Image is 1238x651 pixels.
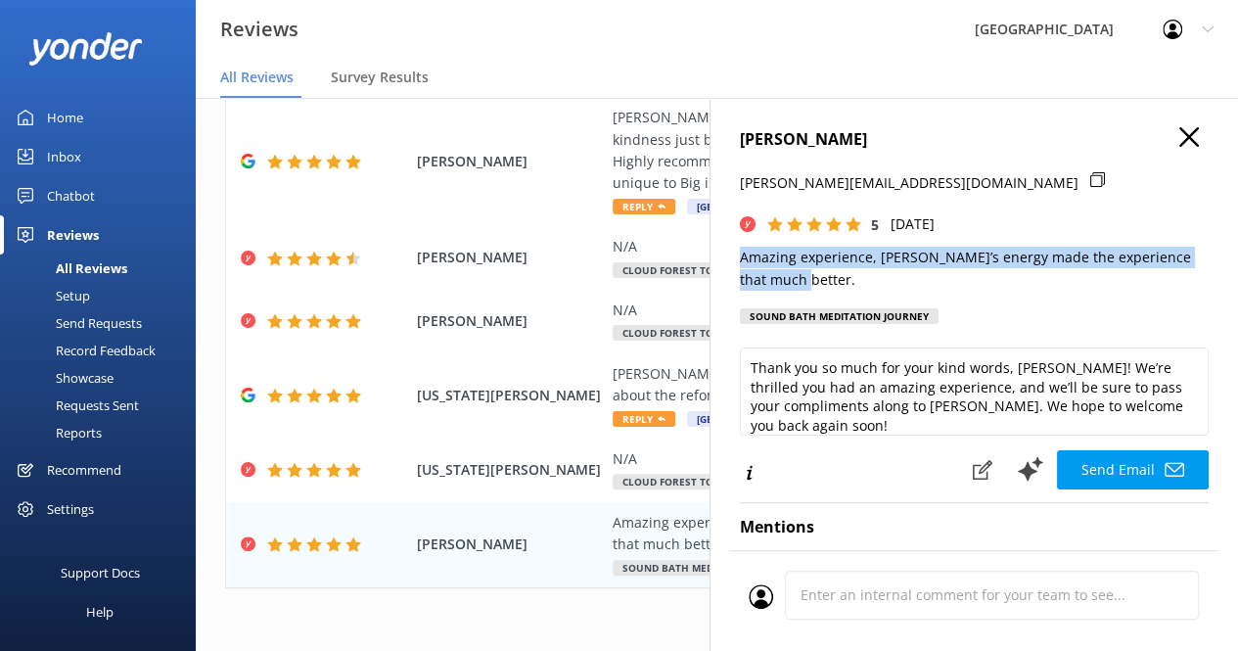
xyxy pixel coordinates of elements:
[613,199,675,214] span: Reply
[613,411,675,427] span: Reply
[417,310,603,332] span: [PERSON_NAME]
[12,364,114,392] div: Showcase
[687,199,806,214] span: [GEOGRAPHIC_DATA]
[220,14,298,45] h3: Reviews
[740,247,1209,291] p: Amazing experience, [PERSON_NAME]’s energy made the experience that much better.
[740,172,1078,194] p: [PERSON_NAME][EMAIL_ADDRESS][DOMAIN_NAME]
[47,176,95,215] div: Chatbot
[47,98,83,137] div: Home
[12,337,196,364] a: Record Feedback
[12,282,196,309] a: Setup
[12,255,127,282] div: All Reviews
[12,282,90,309] div: Setup
[29,32,142,65] img: yonder-white-logo.png
[891,213,935,235] p: [DATE]
[12,255,196,282] a: All Reviews
[417,151,603,172] span: [PERSON_NAME]
[417,385,603,406] span: [US_STATE][PERSON_NAME]
[61,553,140,592] div: Support Docs
[740,127,1209,153] h4: [PERSON_NAME]
[12,364,196,392] a: Showcase
[613,300,1076,321] div: N/A
[331,68,429,87] span: Survey Results
[417,459,603,481] span: [US_STATE][PERSON_NAME]
[12,309,196,337] a: Send Requests
[1057,450,1209,489] button: Send Email
[613,560,811,576] span: Sound Bath Meditation Journey
[613,236,1076,257] div: N/A
[47,450,121,489] div: Recommend
[740,515,1209,540] h4: Mentions
[12,392,139,419] div: Requests Sent
[12,337,156,364] div: Record Feedback
[687,411,806,427] span: [GEOGRAPHIC_DATA]
[12,419,196,446] a: Reports
[613,325,888,341] span: Cloud Forest Tour - Pantropical Trail (1.5 hr)
[613,448,1076,470] div: N/A
[12,419,102,446] div: Reports
[12,392,196,419] a: Requests Sent
[613,107,1076,195] div: [PERSON_NAME] was our guide and he is so special! His passion and kindness just beams! This was a...
[1179,127,1199,149] button: Close
[613,363,1076,407] div: [PERSON_NAME] was a fantastic guide. There is a beautiful story about the reforested land. You do...
[740,308,939,324] div: Sound Bath Meditation Journey
[417,534,603,555] span: [PERSON_NAME]
[86,592,114,631] div: Help
[47,215,99,255] div: Reviews
[613,262,888,278] span: Cloud Forest Tour - Pantropical Trail (1.5 hr)
[220,68,294,87] span: All Reviews
[749,584,773,609] img: user_profile.svg
[740,348,1209,436] textarea: Thank you so much for your kind words, [PERSON_NAME]! We’re thrilled you had an amazing experienc...
[613,512,1076,556] div: Amazing experience, [PERSON_NAME]’s energy made the experience that much better.
[871,215,879,234] span: 5
[47,137,81,176] div: Inbox
[47,489,94,529] div: Settings
[12,309,142,337] div: Send Requests
[613,474,888,489] span: Cloud Forest Tour - Pantropical Trail (1.5 hr)
[417,247,603,268] span: [PERSON_NAME]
